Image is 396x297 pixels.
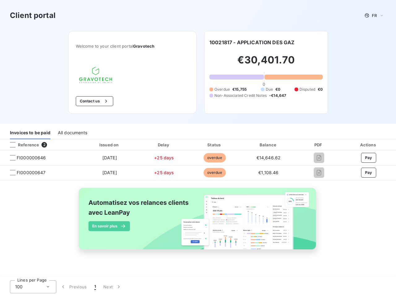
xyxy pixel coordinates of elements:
span: [DATE] [102,170,117,175]
button: Pay [361,168,376,178]
span: €0 [318,87,323,92]
span: -€14,647 [269,93,286,98]
span: overdue [204,168,226,177]
span: Gravotech [133,44,154,49]
button: Next [100,280,126,293]
h6: 10021817 - APPLICATION DES GAZ [209,39,295,46]
span: Non-Associated Credit Notes [214,93,267,98]
img: Company logo [76,63,115,86]
span: FI000000647 [17,170,46,176]
h3: Client portal [10,10,56,21]
span: 0 [263,82,265,87]
span: FI000000646 [17,155,46,161]
span: Due [266,87,273,92]
div: Balance [242,142,295,148]
span: FR [372,13,377,18]
div: All documents [58,126,87,139]
div: Reference [5,142,39,148]
button: Previous [56,280,91,293]
span: [DATE] [102,155,117,160]
span: €1,108.46 [258,170,278,175]
span: €14,646.62 [256,155,281,160]
button: Pay [361,153,376,163]
div: Invoices to be paid [10,126,50,139]
span: 2 [41,142,47,148]
div: Status [190,142,239,148]
span: +25 days [154,155,174,160]
h2: €30,401.70 [209,54,323,72]
div: Issued on [81,142,138,148]
div: Actions [342,142,395,148]
span: €0 [275,87,280,92]
span: Overdue [214,87,230,92]
span: 1 [94,284,96,290]
span: overdue [204,153,226,162]
span: 100 [15,284,23,290]
div: Delay [140,142,187,148]
button: Contact us [76,96,113,106]
span: Disputed [299,87,315,92]
div: PDF [298,142,340,148]
span: €15,755 [232,87,247,92]
span: Welcome to your client portal [76,44,189,49]
button: 1 [91,280,100,293]
img: banner [73,184,323,260]
span: +25 days [154,170,174,175]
